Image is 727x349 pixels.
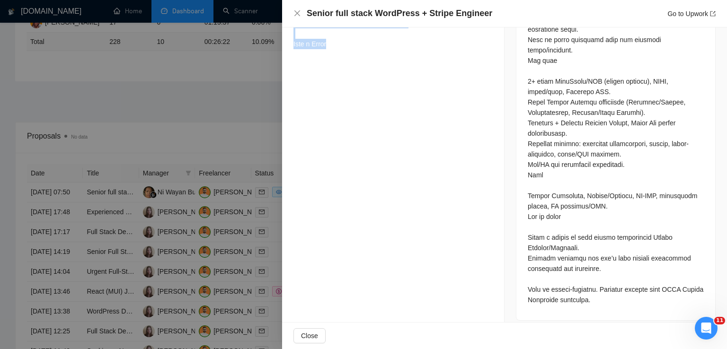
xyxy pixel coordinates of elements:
[293,9,301,17] span: close
[695,317,718,340] iframe: Intercom live chat
[293,328,326,343] button: Close
[307,8,492,19] h4: Senior full stack WordPress + Stripe Engineer
[710,11,716,17] span: export
[293,9,301,17] button: Close
[667,10,716,17] a: Go to Upworkexport
[714,317,725,324] span: 11
[301,331,318,341] span: Close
